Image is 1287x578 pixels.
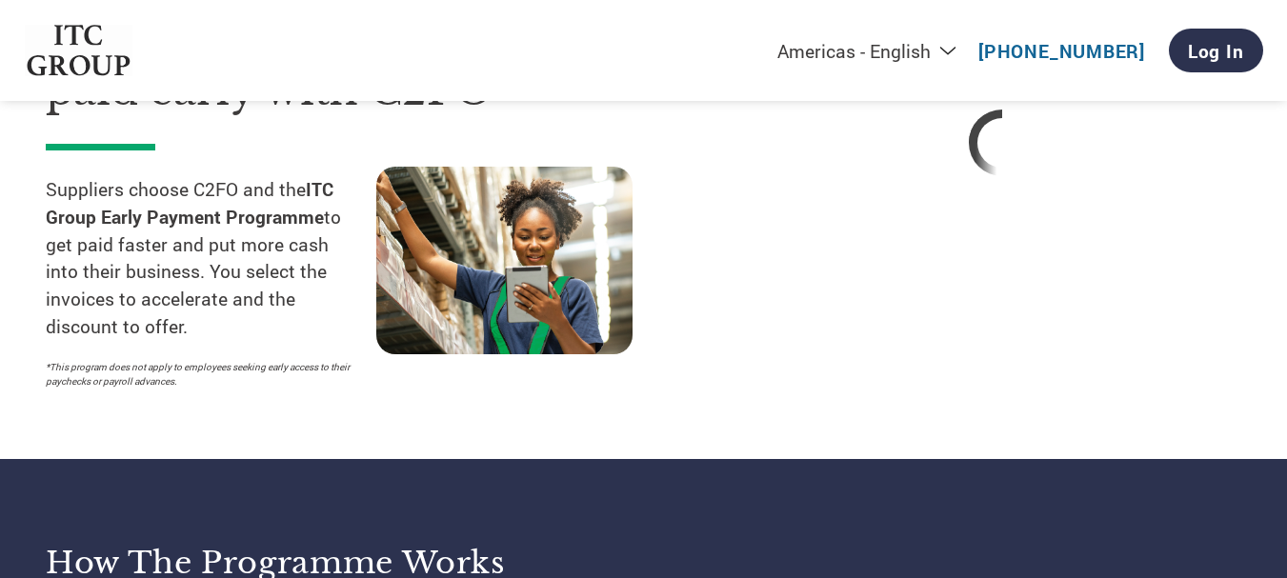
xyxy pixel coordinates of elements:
[376,167,633,354] img: supply chain worker
[46,177,333,229] strong: ITC Group Early Payment Programme
[25,25,133,77] img: ITC Group
[1169,29,1263,72] a: Log In
[46,360,357,389] p: *This program does not apply to employees seeking early access to their paychecks or payroll adva...
[46,176,376,341] p: Suppliers choose C2FO and the to get paid faster and put more cash into their business. You selec...
[978,39,1145,63] a: [PHONE_NUMBER]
